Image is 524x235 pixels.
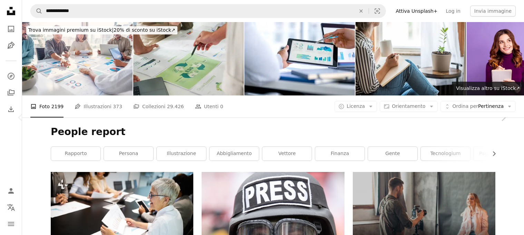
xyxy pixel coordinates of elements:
[369,4,386,18] button: Ricerca visiva
[22,22,182,39] a: Trova immagini premium su iStock|20% di sconto su iStock↗
[4,184,18,198] a: Accedi / Registrati
[104,147,153,161] a: persona
[4,69,18,83] a: Esplora
[22,22,133,95] img: Gruppo eterogeneo multirazziale di persone che lavorano con i documenti su un tavolo della sala r...
[113,103,122,110] span: 373
[244,22,355,95] img: Two business men meeting and looking at financial data, charts and graphs on a digital tablet and...
[195,95,223,118] a: Utenti 0
[28,27,114,33] span: Trova immagini premium su iStock |
[167,103,184,110] span: 29.426
[75,95,122,118] a: Illustrazioni 373
[334,101,377,112] button: Licenza
[442,6,465,17] a: Log in
[453,103,504,110] span: Pertinenza
[157,147,206,161] a: illustrazione
[262,147,312,161] a: vettore
[4,39,18,52] a: Illustrazioni
[353,4,369,18] button: Elimina
[347,103,365,109] span: Licenza
[452,82,524,95] a: Visualizza altro su iStock↗
[421,147,470,161] a: Tecnologium
[210,147,259,161] a: abbigliamento
[51,216,193,222] a: Riunione Aziendale Successo Aziendale Uomini d'affari Brainstorming Concetto di lavoro di squadra
[470,6,516,17] button: Invia immagine
[368,147,417,161] a: gente
[31,4,42,18] button: Cerca su Unsplash
[4,201,18,214] button: Lingua
[456,85,520,91] span: Visualizza altro su iStock ↗
[4,22,18,36] a: Foto
[51,147,100,161] a: rapporto
[488,147,495,161] button: scorri la lista a destra
[30,4,386,18] form: Trova visual in tutto il sito
[4,217,18,231] button: Menu
[356,22,466,95] img: Una giovane donna che si prende una pausa dalla tecnologia
[133,22,244,95] img: Closeup group businesspeople talk ESG strategies risk management workshop, SDGs report, global wa...
[315,147,365,161] a: finanza
[133,95,184,118] a: Collezioni 29.426
[392,103,425,109] span: Orientamento
[474,147,523,161] a: Pagare le tasse
[220,103,223,110] span: 0
[51,126,495,138] h1: People report
[440,101,516,112] button: Ordina perPertinenza
[28,27,175,33] span: 20% di sconto su iStock ↗
[453,103,478,109] span: Ordina per
[380,101,437,112] button: Orientamento
[391,6,441,17] a: Attiva Unsplash+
